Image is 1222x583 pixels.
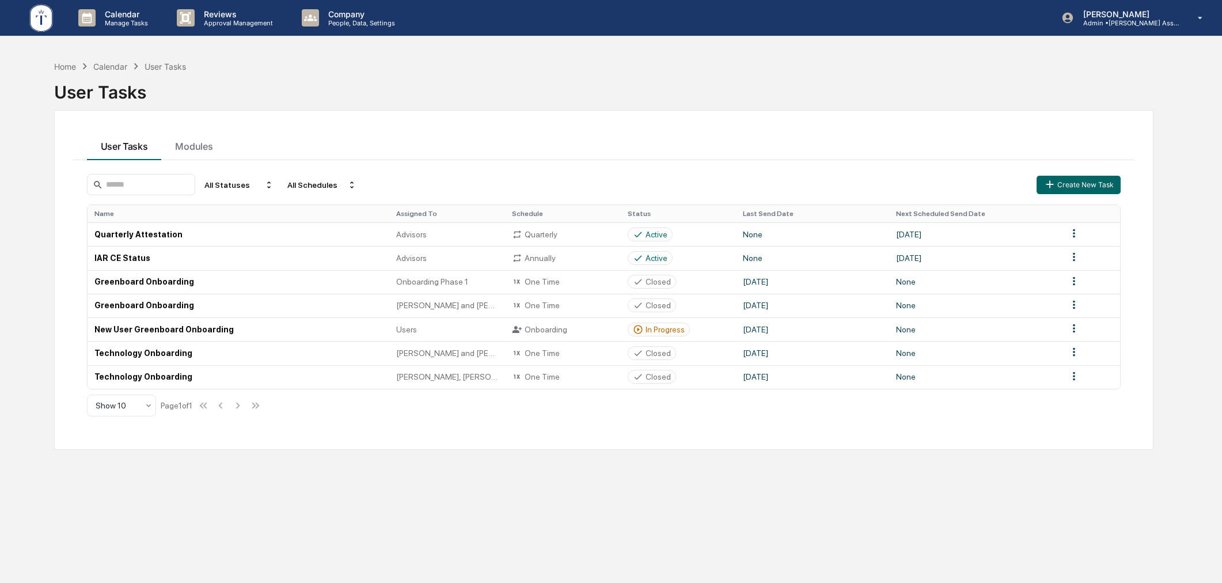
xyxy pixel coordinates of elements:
[88,205,390,222] th: Name
[1074,9,1181,19] p: [PERSON_NAME]
[736,222,889,246] td: None
[736,317,889,341] td: [DATE]
[646,277,671,286] div: Closed
[200,176,278,194] div: All Statuses
[319,9,401,19] p: Company
[88,317,390,341] td: New User Greenboard Onboarding
[646,230,667,239] div: Active
[396,253,427,263] span: Advisors
[736,270,889,294] td: [DATE]
[889,341,1061,365] td: None
[736,341,889,365] td: [DATE]
[96,19,154,27] p: Manage Tasks
[319,19,401,27] p: People, Data, Settings
[512,372,614,382] div: One Time
[396,349,498,358] span: [PERSON_NAME] and [PERSON_NAME] Onboarding
[88,365,390,389] td: Technology Onboarding
[1037,176,1121,194] button: Create New Task
[736,294,889,317] td: [DATE]
[889,246,1061,270] td: [DATE]
[512,253,614,263] div: Annually
[54,73,1154,103] div: User Tasks
[889,294,1061,317] td: None
[396,325,417,334] span: Users
[145,62,186,71] div: User Tasks
[512,277,614,287] div: One Time
[396,301,498,310] span: [PERSON_NAME] and [PERSON_NAME] Onboarding
[87,129,162,160] button: User Tasks
[646,325,685,334] div: In Progress
[1185,545,1216,576] iframe: Open customer support
[88,341,390,365] td: Technology Onboarding
[512,324,614,335] div: Onboarding
[161,129,226,160] button: Modules
[889,270,1061,294] td: None
[93,62,127,71] div: Calendar
[646,253,667,263] div: Active
[646,349,671,358] div: Closed
[512,348,614,358] div: One Time
[889,205,1061,222] th: Next Scheduled Send Date
[88,294,390,317] td: Greenboard Onboarding
[505,205,621,222] th: Schedule
[889,365,1061,389] td: None
[889,317,1061,341] td: None
[512,300,614,311] div: One Time
[646,372,671,381] div: Closed
[1074,19,1181,27] p: Admin • [PERSON_NAME] Asset Management LLC
[88,270,390,294] td: Greenboard Onboarding
[96,9,154,19] p: Calendar
[28,2,55,34] img: logo
[54,62,76,71] div: Home
[736,365,889,389] td: [DATE]
[195,9,279,19] p: Reviews
[389,205,505,222] th: Assigned To
[88,246,390,270] td: IAR CE Status
[621,205,737,222] th: Status
[889,222,1061,246] td: [DATE]
[512,229,614,240] div: Quarterly
[396,230,427,239] span: Advisors
[736,205,889,222] th: Last Send Date
[396,277,468,286] span: Onboarding Phase 1
[736,246,889,270] td: None
[283,176,361,194] div: All Schedules
[195,19,279,27] p: Approval Management
[396,372,498,381] span: [PERSON_NAME], [PERSON_NAME], [PERSON_NAME] Onboard
[161,401,192,410] div: Page 1 of 1
[646,301,671,310] div: Closed
[88,222,390,246] td: Quarterly Attestation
